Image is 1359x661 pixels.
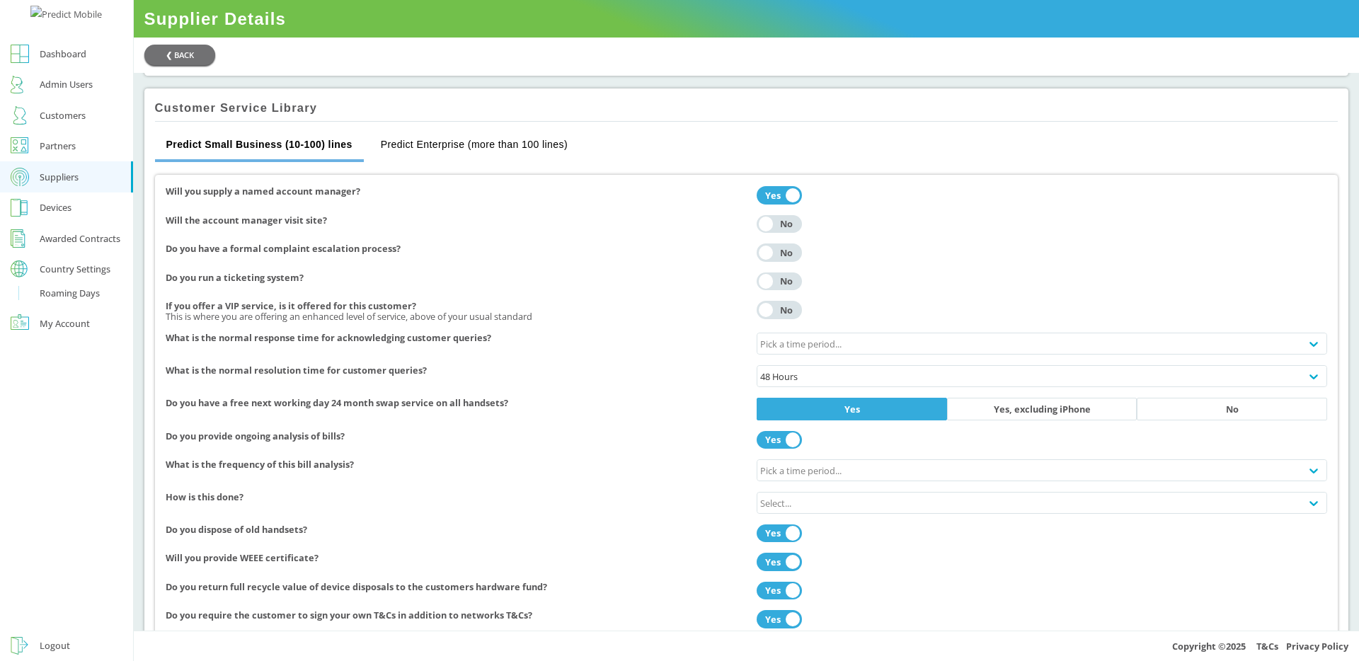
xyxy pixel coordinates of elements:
[166,398,747,408] h4: Do you have a free next working day 24 month swap service on all handsets?
[155,101,318,115] h2: Customer Service Library
[166,553,747,563] h4: Will you provide WEEE certificate?
[757,431,802,449] button: YesNo
[1256,640,1278,653] a: T&Cs
[155,128,364,162] button: Predict Small Business (10-100) lines
[757,272,802,291] button: YesNo
[166,524,747,535] h4: Do you dispose of old handsets?
[166,333,747,343] h4: What is the normal response time for acknowledging customer queries?
[40,45,86,62] div: Dashboard
[994,405,1091,414] div: Yes, excluding iPhone
[757,301,802,319] button: YesNo
[947,398,1137,420] button: Yes, excluding iPhone
[757,524,802,543] button: YesNo
[40,260,110,277] div: Country Settings
[762,191,784,200] div: Yes
[762,558,784,567] div: Yes
[40,137,76,154] div: Partners
[30,6,102,23] img: Predict Mobile
[166,582,747,592] h4: Do you return full recycle value of device disposals to the customers hardware fund?
[166,459,747,470] h4: What is the frequency of this bill analysis?
[757,610,802,628] button: YesNo
[1286,640,1348,653] a: Privacy Policy
[40,76,93,93] div: Admin Users
[760,498,791,508] div: Select...
[757,186,802,205] button: YesNo
[775,277,798,286] div: No
[166,365,747,376] h4: What is the normal resolution time for customer queries?
[40,199,71,216] div: Devices
[166,431,747,442] h4: Do you provide ongoing analysis of bills?
[144,45,215,65] button: ❮ BACK
[166,492,747,502] h4: How is this done?
[762,615,784,624] div: Yes
[40,168,79,185] div: Suppliers
[40,107,86,124] div: Customers
[40,315,90,332] div: My Account
[757,398,947,420] button: Yes
[166,301,747,311] h4: If you offer a VIP service, is it offered for this customer?
[762,529,784,538] div: Yes
[166,215,747,226] h4: Will the account manager visit site?
[760,371,1324,381] div: 48 Hours
[166,311,747,322] div: This is where you are offering an enhanced level of service, above of your usual standard
[166,610,747,621] h4: Do you require the customer to sign your own T&Cs in addition to networks T&Cs?
[166,243,747,254] h4: Do you have a formal complaint escalation process?
[844,405,860,414] div: Yes
[166,272,747,283] h4: Do you run a ticketing system?
[166,186,747,197] h4: Will you supply a named account manager?
[757,243,802,262] button: YesNo
[760,465,842,476] div: Pick a time period...
[1226,405,1239,414] div: No
[775,219,798,229] div: No
[762,435,784,444] div: Yes
[775,306,798,315] div: No
[757,215,802,234] button: YesNo
[775,248,798,258] div: No
[40,637,70,654] div: Logout
[762,586,784,595] div: Yes
[757,582,802,600] button: YesNo
[369,128,579,162] button: Predict Enterprise (more than 100 lines)
[757,553,802,571] button: YesNo
[40,230,120,247] div: Awarded Contracts
[40,284,100,301] div: Roaming Days
[1137,398,1327,420] button: No
[760,338,842,349] div: Pick a time period...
